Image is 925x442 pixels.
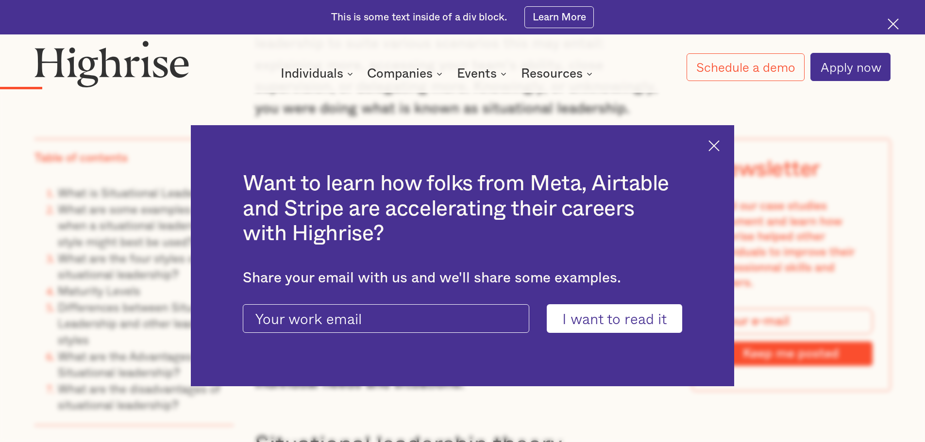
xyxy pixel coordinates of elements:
div: Individuals [281,68,343,80]
div: Companies [367,68,433,80]
div: Individuals [281,68,356,80]
form: current-ascender-blog-article-modal-form [243,304,682,333]
img: Cross icon [708,140,720,151]
div: Companies [367,68,445,80]
input: I want to read it [547,304,682,333]
div: This is some text inside of a div block. [331,11,507,24]
a: Apply now [810,53,891,81]
input: Your work email [243,304,529,333]
img: Cross icon [888,18,899,30]
div: Resources [521,68,583,80]
div: Events [457,68,497,80]
div: Events [457,68,509,80]
a: Learn More [524,6,594,28]
a: Schedule a demo [687,53,805,81]
h2: Want to learn how folks from Meta, Airtable and Stripe are accelerating their careers with Highrise? [243,171,682,246]
div: Share your email with us and we'll share some examples. [243,270,682,287]
div: Resources [521,68,595,80]
img: Highrise logo [34,40,189,87]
